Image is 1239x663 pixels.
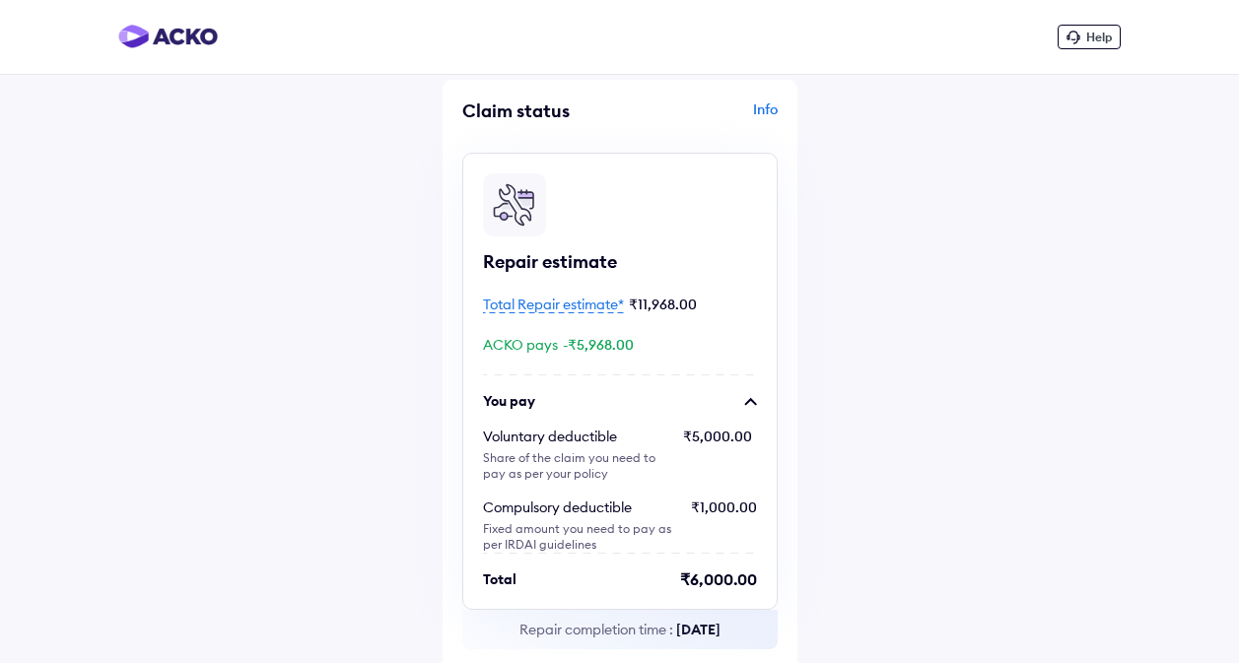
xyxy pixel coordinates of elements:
div: Compulsory deductible [483,497,675,517]
div: ₹1,000.00 [691,497,757,553]
div: Repair completion time : [462,610,778,649]
span: Help [1086,30,1112,44]
div: Repair estimate [483,250,757,274]
span: ACKO pays [483,336,558,354]
div: ₹6,000.00 [680,569,757,589]
div: Info [625,99,778,137]
div: Fixed amount you need to pay as per IRDAI guidelines [483,521,675,553]
span: Total Repair estimate* [483,296,624,313]
span: -₹5,968.00 [563,336,634,354]
div: Claim status [462,99,615,122]
span: [DATE] [676,621,721,638]
span: ₹11,968.00 [629,296,697,313]
div: You pay [483,391,535,411]
span: ₹5,000.00 [683,428,752,445]
div: Share of the claim you need to pay as per your policy [483,450,675,482]
div: Total [483,569,516,589]
div: Voluntary deductible [483,427,675,446]
img: horizontal-gradient.png [118,25,218,48]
